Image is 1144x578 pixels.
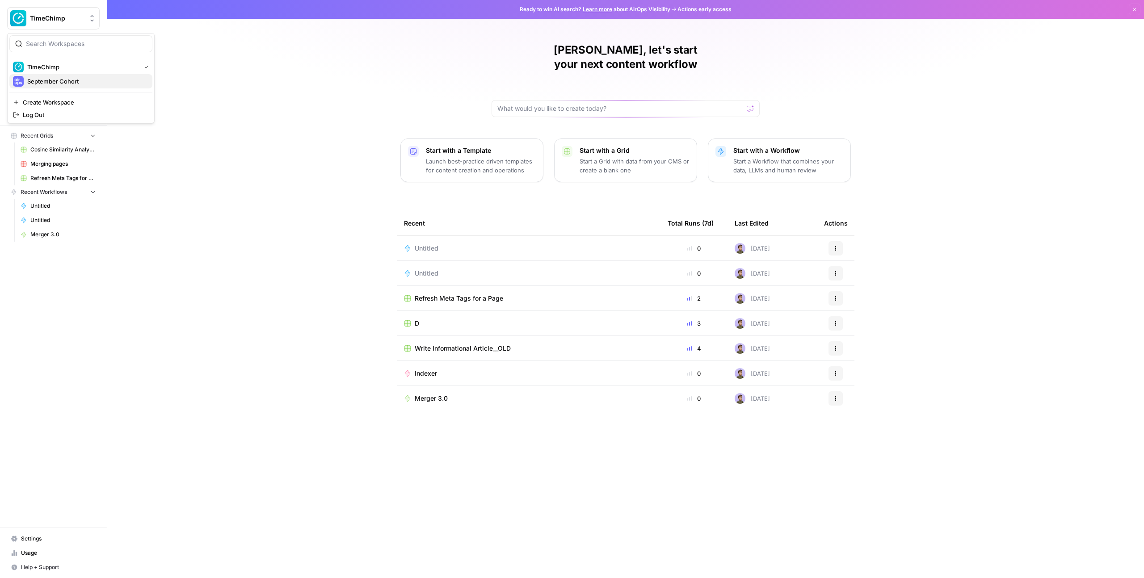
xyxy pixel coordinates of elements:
span: Refresh Meta Tags for a Page [30,174,96,182]
div: 0 [668,394,720,403]
button: Help + Support [7,560,100,574]
span: Merger 3.0 [30,230,96,239]
div: [DATE] [735,393,770,404]
button: Start with a GridStart a Grid with data from your CMS or create a blank one [554,138,697,182]
p: Start a Grid with data from your CMS or create a blank one [580,157,690,175]
div: 0 [668,269,720,278]
div: [DATE] [735,268,770,279]
a: Usage [7,546,100,560]
a: Write Informational Article__OLD [404,344,653,353]
div: [DATE] [735,293,770,304]
p: Start with a Grid [580,146,690,155]
img: ruybxce7esr7yef6hou754u07ter [735,293,745,304]
img: ruybxce7esr7yef6hou754u07ter [735,318,745,329]
span: Merging pages [30,160,96,168]
a: Cosine Similarity Analysis [17,142,100,157]
a: Refresh Meta Tags for a Page [404,294,653,303]
div: [DATE] [735,318,770,329]
span: Recent Workflows [21,188,67,196]
span: Ready to win AI search? about AirOps Visibility [520,5,670,13]
div: 3 [668,319,720,328]
img: TimeChimp Logo [13,62,24,72]
span: Help + Support [21,563,96,571]
img: September Cohort Logo [13,76,24,87]
img: ruybxce7esr7yef6hou754u07ter [735,268,745,279]
span: Merger 3.0 [415,394,448,403]
a: Untitled [17,199,100,213]
a: Untitled [404,269,653,278]
a: Merging pages [17,157,100,171]
span: Indexer [415,369,437,378]
p: Start with a Workflow [733,146,843,155]
img: TimeChimp Logo [10,10,26,26]
a: Settings [7,532,100,546]
a: Learn more [583,6,612,13]
span: D [415,319,419,328]
a: Create Workspace [9,96,152,109]
button: Workspace: TimeChimp [7,7,100,29]
img: ruybxce7esr7yef6hou754u07ter [735,343,745,354]
div: Actions [824,211,848,235]
button: Recent Grids [7,129,100,142]
span: Write Informational Article__OLD [415,344,511,353]
input: Search Workspaces [26,39,147,48]
a: Log Out [9,109,152,121]
a: Untitled [17,213,100,227]
span: September Cohort [27,77,145,86]
img: ruybxce7esr7yef6hou754u07ter [735,368,745,379]
div: [DATE] [735,368,770,379]
span: TimeChimp [30,14,84,23]
span: Usage [21,549,96,557]
span: Refresh Meta Tags for a Page [415,294,503,303]
p: Start with a Template [426,146,536,155]
p: Launch best-practice driven templates for content creation and operations [426,157,536,175]
span: Untitled [415,244,438,253]
input: What would you like to create today? [497,104,743,113]
img: ruybxce7esr7yef6hou754u07ter [735,393,745,404]
a: Merger 3.0 [404,394,653,403]
div: Recent [404,211,653,235]
a: Indexer [404,369,653,378]
span: Actions early access [677,5,732,13]
span: Untitled [415,269,438,278]
button: Recent Workflows [7,185,100,199]
span: Cosine Similarity Analysis [30,146,96,154]
img: ruybxce7esr7yef6hou754u07ter [735,243,745,254]
h1: [PERSON_NAME], let's start your next content workflow [492,43,760,71]
button: Start with a TemplateLaunch best-practice driven templates for content creation and operations [400,138,543,182]
div: 0 [668,369,720,378]
a: Untitled [404,244,653,253]
p: Start a Workflow that combines your data, LLMs and human review [733,157,843,175]
span: Untitled [30,202,96,210]
div: 0 [668,244,720,253]
div: 4 [668,344,720,353]
span: TimeChimp [27,63,137,71]
span: Settings [21,535,96,543]
a: Merger 3.0 [17,227,100,242]
span: Create Workspace [23,98,145,107]
button: Start with a WorkflowStart a Workflow that combines your data, LLMs and human review [708,138,851,182]
div: [DATE] [735,343,770,354]
span: Untitled [30,216,96,224]
a: D [404,319,653,328]
span: Log Out [23,110,145,119]
a: Refresh Meta Tags for a Page [17,171,100,185]
div: Total Runs (7d) [668,211,714,235]
div: [DATE] [735,243,770,254]
div: Workspace: TimeChimp [7,33,155,123]
div: 2 [668,294,720,303]
span: Recent Grids [21,132,53,140]
div: Last Edited [735,211,769,235]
